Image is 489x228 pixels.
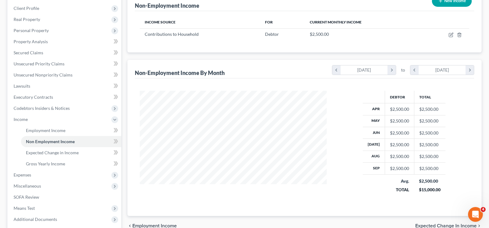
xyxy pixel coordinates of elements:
[414,103,445,115] td: $2,500.00
[26,161,65,166] span: Gross Yearly Income
[14,172,31,177] span: Expenses
[14,106,70,111] span: Codebtors Insiders & Notices
[414,163,445,174] td: $2,500.00
[21,147,121,158] a: Expected Change in Income
[310,31,329,37] span: $2,500.00
[14,17,40,22] span: Real Property
[26,139,75,144] span: Non Employment Income
[14,6,39,11] span: Client Profile
[21,125,121,136] a: Employment Income
[419,65,466,75] div: [DATE]
[414,139,445,151] td: $2,500.00
[410,65,419,75] i: chevron_left
[390,130,409,136] div: $2,500.00
[145,31,199,37] span: Contributions to Household
[14,72,73,77] span: Unsecured Nonpriority Claims
[26,150,79,155] span: Expected Change in Income
[14,83,30,89] span: Lawsuits
[390,165,409,172] div: $2,500.00
[363,103,385,115] th: Apr
[9,69,121,81] a: Unsecured Nonpriority Claims
[265,20,273,24] span: For
[14,194,39,200] span: SOFA Review
[363,115,385,127] th: May
[414,127,445,139] td: $2,500.00
[14,50,43,55] span: Secured Claims
[390,187,409,193] div: TOTAL
[390,118,409,124] div: $2,500.00
[26,128,65,133] span: Employment Income
[414,115,445,127] td: $2,500.00
[9,58,121,69] a: Unsecured Priority Claims
[481,207,486,212] span: 4
[9,36,121,47] a: Property Analysis
[9,47,121,58] a: Secured Claims
[145,20,176,24] span: Income Source
[14,205,35,211] span: Means Test
[310,20,362,24] span: Current Monthly Income
[363,127,385,139] th: Jun
[414,151,445,162] td: $2,500.00
[390,106,409,112] div: $2,500.00
[265,31,279,37] span: Debtor
[14,39,48,44] span: Property Analysis
[419,178,441,184] div: $2,500.00
[9,92,121,103] a: Executory Contracts
[21,158,121,169] a: Gross Yearly Income
[135,69,225,77] div: Non-Employment Income By Month
[14,183,41,189] span: Miscellaneous
[135,2,199,9] div: Non-Employment Income
[9,81,121,92] a: Lawsuits
[341,65,388,75] div: [DATE]
[363,139,385,151] th: [DATE]
[14,28,49,33] span: Personal Property
[466,65,474,75] i: chevron_right
[390,153,409,160] div: $2,500.00
[332,65,341,75] i: chevron_left
[468,207,483,222] iframe: Intercom live chat
[14,117,28,122] span: Income
[419,187,441,193] div: $15,000.00
[414,91,445,103] th: Total
[363,163,385,174] th: Sep
[385,91,414,103] th: Debtor
[14,94,53,100] span: Executory Contracts
[21,136,121,147] a: Non Employment Income
[9,192,121,203] a: SOFA Review
[387,65,396,75] i: chevron_right
[390,142,409,148] div: $2,500.00
[14,61,64,66] span: Unsecured Priority Claims
[363,151,385,162] th: Aug
[390,178,409,184] div: Avg.
[401,67,405,73] span: to
[14,217,57,222] span: Additional Documents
